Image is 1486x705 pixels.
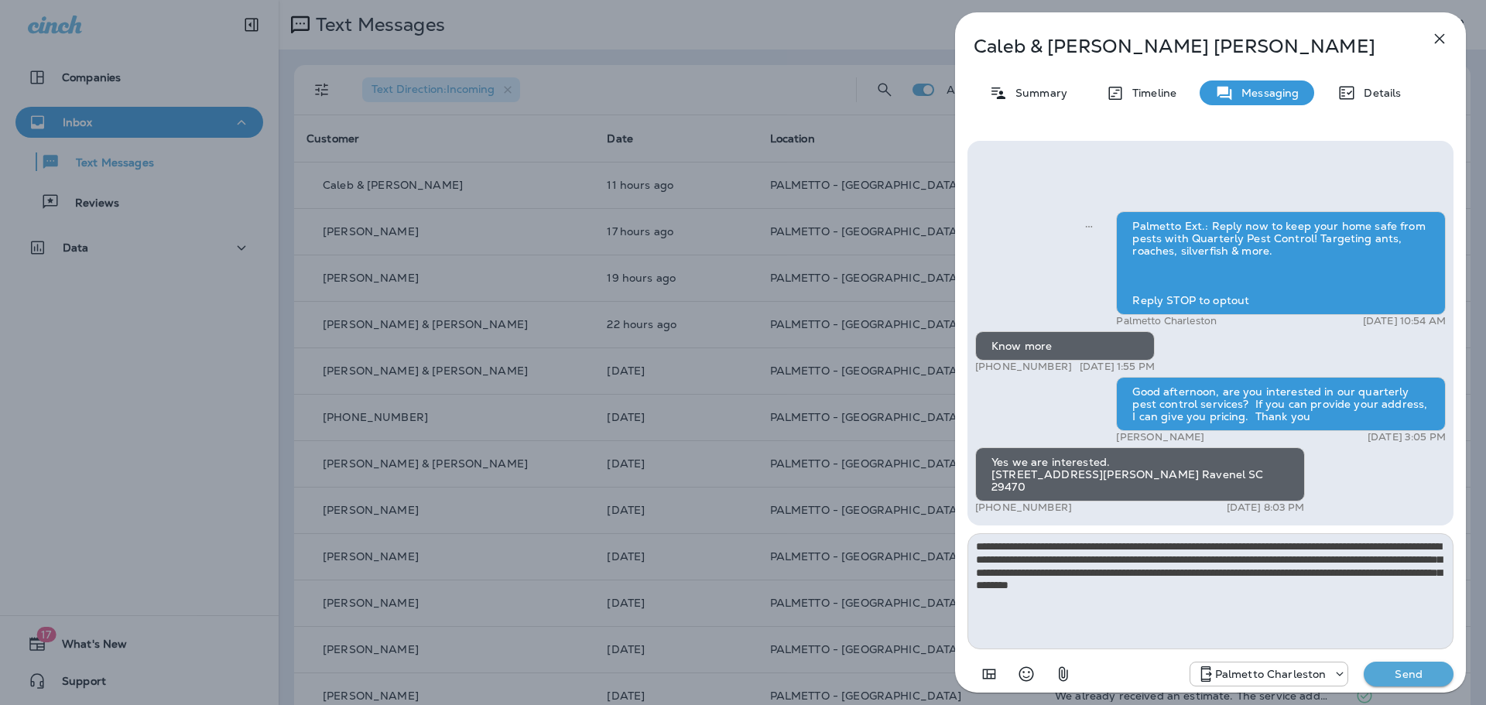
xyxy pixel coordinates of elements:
div: Yes we are interested. [STREET_ADDRESS][PERSON_NAME] Ravenel SC 29470 [975,447,1305,501]
p: [DATE] 1:55 PM [1080,361,1155,373]
p: [PERSON_NAME] [1116,431,1204,443]
p: Caleb & [PERSON_NAME] [PERSON_NAME] [974,36,1396,57]
span: Sent [1085,218,1093,232]
p: Summary [1008,87,1067,99]
button: Add in a premade template [974,659,1005,690]
p: [DATE] 10:54 AM [1363,315,1446,327]
p: Details [1356,87,1401,99]
p: Messaging [1234,87,1299,99]
div: Good afternoon, are you interested in our quarterly pest control services? If you can provide you... [1116,377,1446,431]
div: +1 (843) 277-8322 [1190,665,1348,683]
p: [PHONE_NUMBER] [975,501,1072,514]
button: Select an emoji [1011,659,1042,690]
button: Send [1364,662,1453,686]
div: Know more [975,331,1155,361]
p: [DATE] 3:05 PM [1368,431,1446,443]
p: Palmetto Charleston [1215,668,1327,680]
p: Timeline [1125,87,1176,99]
div: Palmetto Ext.: Reply now to keep your home safe from pests with Quarterly Pest Control! Targeting... [1116,211,1446,315]
p: [DATE] 8:03 PM [1227,501,1305,514]
p: Send [1376,667,1441,681]
p: Palmetto Charleston [1116,315,1217,327]
p: [PHONE_NUMBER] [975,361,1072,373]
